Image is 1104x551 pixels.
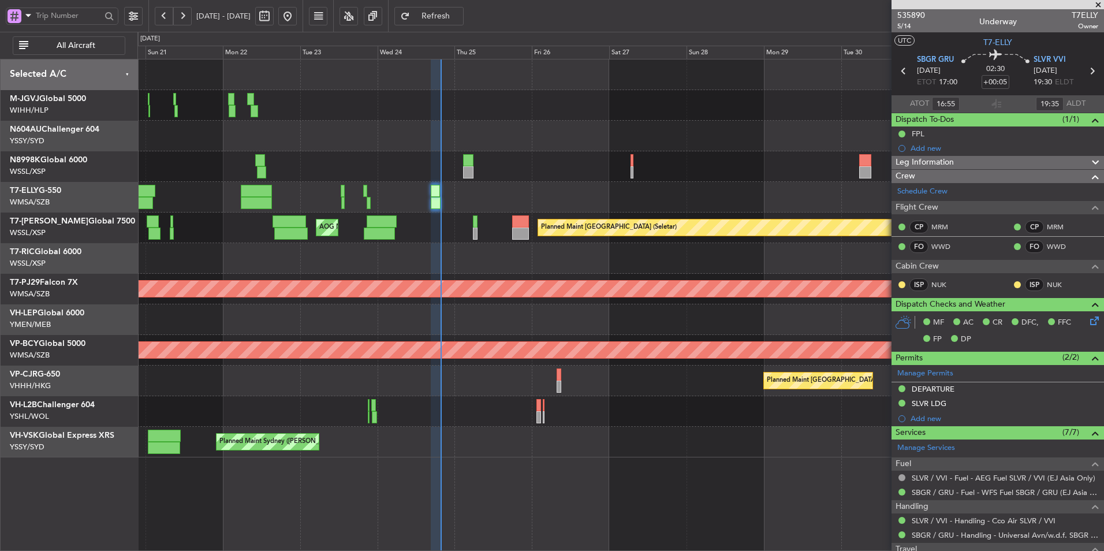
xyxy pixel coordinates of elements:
[931,222,957,232] a: MRM
[454,46,532,59] div: Thu 25
[31,42,121,50] span: All Aircraft
[767,372,960,389] div: Planned Maint [GEOGRAPHIC_DATA] ([GEOGRAPHIC_DATA] Intl)
[1072,9,1098,21] span: T7ELLY
[1025,221,1044,233] div: CP
[10,319,51,330] a: YMEN/MEB
[1072,21,1098,31] span: Owner
[10,309,38,317] span: VH-LEP
[986,64,1005,75] span: 02:30
[219,433,353,451] div: Planned Maint Sydney ([PERSON_NAME] Intl)
[541,219,677,236] div: Planned Maint [GEOGRAPHIC_DATA] (Seletar)
[1034,65,1057,77] span: [DATE]
[961,334,971,345] span: DP
[10,401,37,409] span: VH-L2B
[10,187,39,195] span: T7-ELLY
[10,217,88,225] span: T7-[PERSON_NAME]
[10,95,86,103] a: M-JGVJGlobal 5000
[933,334,942,345] span: FP
[300,46,378,59] div: Tue 23
[896,201,938,214] span: Flight Crew
[10,309,84,317] a: VH-LEPGlobal 6000
[10,125,99,133] a: N604AUChallenger 604
[1036,97,1064,111] input: --:--
[1055,77,1073,88] span: ELDT
[910,98,929,110] span: ATOT
[1034,54,1066,66] span: SLVR VVI
[140,34,160,44] div: [DATE]
[1047,222,1073,232] a: MRM
[917,65,941,77] span: [DATE]
[10,411,49,422] a: YSHL/WOL
[10,248,35,256] span: T7-RIC
[394,7,464,25] button: Refresh
[1062,113,1079,125] span: (1/1)
[897,21,925,31] span: 5/14
[897,442,955,454] a: Manage Services
[983,36,1012,49] span: T7-ELLY
[10,431,114,440] a: VH-VSKGlobal Express XRS
[10,350,50,360] a: WMSA/SZB
[896,500,928,513] span: Handling
[897,9,925,21] span: 535890
[10,95,39,103] span: M-JGVJ
[912,399,946,408] div: SLVR LDG
[10,381,51,391] a: VHHH/HKG
[10,442,44,452] a: YSSY/SYD
[993,317,1002,329] span: CR
[917,77,936,88] span: ETOT
[10,187,61,195] a: T7-ELLYG-550
[912,516,1055,526] a: SLVR / VVI - Handling - Cco Air SLVR / VVI
[10,105,49,116] a: WIHH/HLP
[896,298,1005,311] span: Dispatch Checks and Weather
[932,97,960,111] input: --:--
[1047,280,1073,290] a: NUK
[1062,351,1079,363] span: (2/2)
[894,35,915,46] button: UTC
[10,340,39,348] span: VP-BCY
[10,370,38,378] span: VP-CJR
[10,228,46,238] a: WSSL/XSP
[909,221,928,233] div: CP
[912,530,1098,540] a: SBGR / GRU - Handling - Universal Avn/w.d.f. SBGR / GRU
[979,16,1017,28] div: Underway
[10,258,46,269] a: WSSL/XSP
[10,278,78,286] a: T7-PJ29Falcon 7X
[10,370,60,378] a: VP-CJRG-650
[896,156,954,169] span: Leg Information
[10,278,40,286] span: T7-PJ29
[896,260,939,273] span: Cabin Crew
[912,129,924,139] div: FPL
[10,431,39,440] span: VH-VSK
[896,457,911,471] span: Fuel
[911,414,1098,423] div: Add new
[912,473,1095,483] a: SLVR / VVI - Fuel - AEG Fuel SLVR / VVI (EJ Asia Only)
[911,143,1098,153] div: Add new
[764,46,841,59] div: Mon 29
[1025,278,1044,291] div: ISP
[10,156,40,164] span: N8998K
[841,46,919,59] div: Tue 30
[609,46,687,59] div: Sat 27
[1034,77,1052,88] span: 19:30
[10,166,46,177] a: WSSL/XSP
[412,12,460,20] span: Refresh
[1021,317,1039,329] span: DFC,
[896,426,926,440] span: Services
[896,352,923,365] span: Permits
[933,317,944,329] span: MF
[10,248,81,256] a: T7-RICGlobal 6000
[1062,426,1079,438] span: (7/7)
[10,289,50,299] a: WMSA/SZB
[896,170,915,183] span: Crew
[10,217,135,225] a: T7-[PERSON_NAME]Global 7500
[10,401,95,409] a: VH-L2BChallenger 604
[10,125,42,133] span: N604AU
[931,241,957,252] a: WWD
[1066,98,1086,110] span: ALDT
[1047,241,1073,252] a: WWD
[378,46,455,59] div: Wed 24
[532,46,609,59] div: Fri 26
[917,54,954,66] span: SBGR GRU
[897,186,948,198] a: Schedule Crew
[13,36,125,55] button: All Aircraft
